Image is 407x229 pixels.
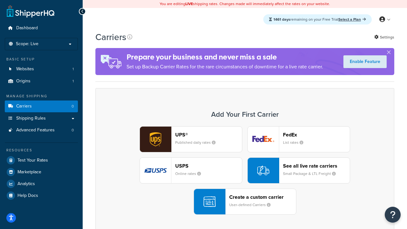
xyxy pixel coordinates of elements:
a: Websites 1 [5,63,78,75]
div: Resources [5,148,78,153]
header: UPS® [175,132,242,138]
span: Origins [16,79,31,84]
button: See all live rate carriersSmall Package & LTL Freight [247,157,350,184]
span: Scope: Live [16,41,38,47]
div: Manage Shipping [5,94,78,99]
button: Open Resource Center [385,207,401,223]
a: Settings [374,33,394,42]
div: remaining on your Free Trial [263,14,372,24]
small: Published daily rates [175,140,221,145]
span: 0 [72,104,74,109]
header: See all live rate carriers [283,163,350,169]
a: Shipping Rules [5,113,78,124]
p: Set up Backup Carrier Rates for the rare circumstances of downtime for a live rate carrier. [127,62,323,71]
button: Create a custom carrierUser-defined Carriers [194,189,296,215]
h4: Prepare your business and never miss a sale [127,52,323,62]
span: Websites [16,66,34,72]
b: LIVE [185,1,193,7]
a: Select a Plan [338,17,366,22]
header: FedEx [283,132,350,138]
img: fedEx logo [248,127,279,152]
a: Marketplace [5,166,78,178]
span: 0 [72,128,74,133]
header: Create a custom carrier [229,194,296,200]
a: ShipperHQ Home [7,5,54,17]
li: Websites [5,63,78,75]
span: Help Docs [17,193,38,198]
span: Shipping Rules [16,116,46,121]
a: Advanced Features 0 [5,124,78,136]
span: Carriers [16,104,32,109]
li: Carriers [5,101,78,112]
span: Dashboard [16,25,38,31]
img: icon-carrier-liverate-becf4550.svg [257,164,269,177]
span: Advanced Features [16,128,55,133]
span: Marketplace [17,170,41,175]
span: 1 [72,66,74,72]
header: USPS [175,163,242,169]
span: Test Your Rates [17,158,48,163]
li: Advanced Features [5,124,78,136]
a: Origins 1 [5,75,78,87]
img: icon-carrier-custom-c93b8a24.svg [203,196,216,208]
small: Online rates [175,171,206,177]
span: 1 [72,79,74,84]
h3: Add Your First Carrier [102,111,388,118]
strong: 1461 days [273,17,290,22]
a: Help Docs [5,190,78,201]
a: Dashboard [5,22,78,34]
img: ad-rules-rateshop-fe6ec290ccb7230408bd80ed9643f0289d75e0ffd9eb532fc0e269fcd187b520.png [95,48,127,75]
small: User-defined Carriers [229,202,276,208]
a: Analytics [5,178,78,190]
img: usps logo [140,158,171,183]
button: ups logoUPS®Published daily rates [140,126,242,152]
a: Carriers 0 [5,101,78,112]
img: ups logo [140,127,171,152]
li: Origins [5,75,78,87]
a: Enable Feature [343,55,387,68]
button: usps logoUSPSOnline rates [140,157,242,184]
small: Small Package & LTL Freight [283,171,341,177]
span: Analytics [17,181,35,187]
small: List rates [283,140,308,145]
div: Basic Setup [5,57,78,62]
h1: Carriers [95,31,126,43]
a: Test Your Rates [5,155,78,166]
button: fedEx logoFedExList rates [247,126,350,152]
